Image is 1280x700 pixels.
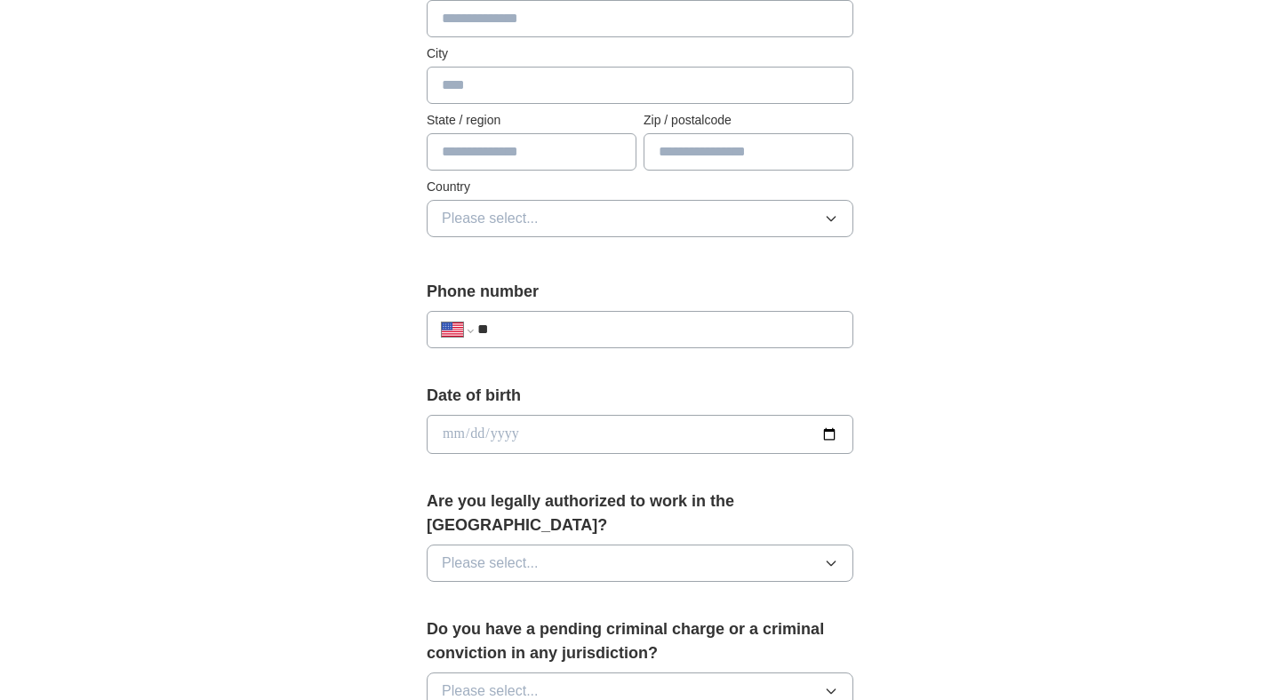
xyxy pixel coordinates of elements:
[427,178,853,196] label: Country
[427,617,853,665] label: Do you have a pending criminal charge or a criminal conviction in any jurisdiction?
[427,545,853,582] button: Please select...
[427,489,853,537] label: Are you legally authorized to work in the [GEOGRAPHIC_DATA]?
[644,111,853,130] label: Zip / postalcode
[427,200,853,237] button: Please select...
[427,280,853,304] label: Phone number
[442,553,539,574] span: Please select...
[427,44,853,63] label: City
[427,111,636,130] label: State / region
[442,208,539,229] span: Please select...
[427,384,853,408] label: Date of birth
